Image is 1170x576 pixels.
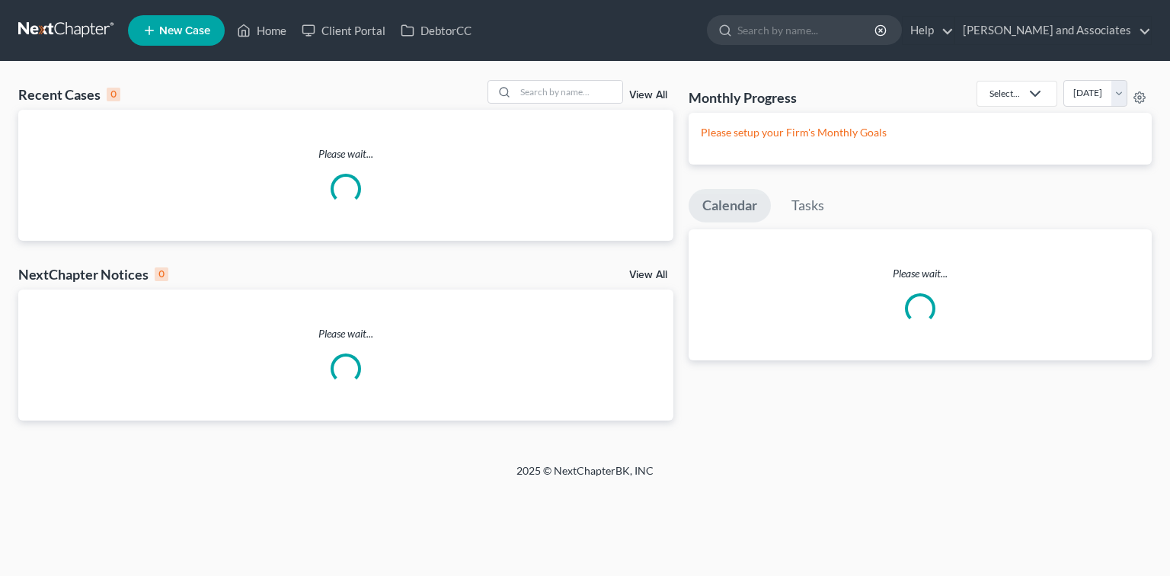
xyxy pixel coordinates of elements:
[229,17,294,44] a: Home
[107,88,120,101] div: 0
[989,87,1020,100] div: Select...
[155,267,168,281] div: 0
[18,265,168,283] div: NextChapter Notices
[629,90,667,101] a: View All
[629,270,667,280] a: View All
[689,88,797,107] h3: Monthly Progress
[516,81,622,103] input: Search by name...
[294,17,393,44] a: Client Portal
[778,189,838,222] a: Tasks
[701,125,1140,140] p: Please setup your Firm's Monthly Goals
[159,25,210,37] span: New Case
[18,85,120,104] div: Recent Cases
[151,463,1019,491] div: 2025 © NextChapterBK, INC
[18,326,673,341] p: Please wait...
[689,266,1152,281] p: Please wait...
[955,17,1151,44] a: [PERSON_NAME] and Associates
[18,146,673,162] p: Please wait...
[737,16,877,44] input: Search by name...
[393,17,479,44] a: DebtorCC
[689,189,771,222] a: Calendar
[903,17,954,44] a: Help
